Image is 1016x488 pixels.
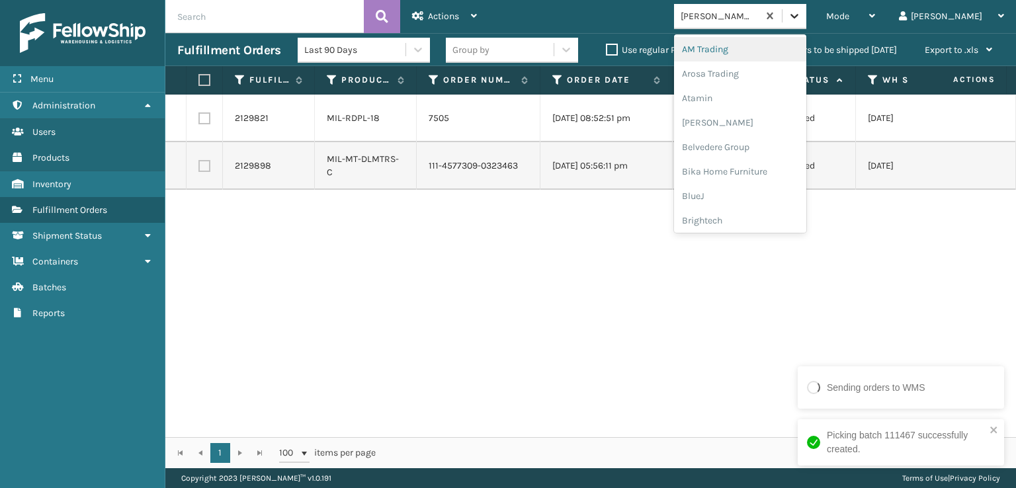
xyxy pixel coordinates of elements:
[279,443,376,463] span: items per page
[428,11,459,22] span: Actions
[327,112,380,124] a: MIL-RDPL-18
[673,95,765,142] td: UPS Ground
[674,86,806,110] div: Atamin
[990,425,999,437] button: close
[304,43,407,57] div: Last 90 Days
[856,142,988,190] td: [DATE]
[606,44,741,56] label: Use regular Palletizing mode
[540,95,673,142] td: [DATE] 08:52:51 pm
[32,179,71,190] span: Inventory
[882,74,962,86] label: WH Ship By Date
[32,204,107,216] span: Fulfillment Orders
[32,100,95,111] span: Administration
[327,153,399,178] a: MIL-MT-DLMTRS-C
[417,95,540,142] td: 7505
[674,159,806,184] div: Bika Home Furniture
[540,142,673,190] td: [DATE] 05:56:11 pm
[826,11,849,22] span: Mode
[827,428,986,456] div: Picking batch 111467 successfully created.
[674,61,806,86] div: Arosa Trading
[856,95,988,142] td: [DATE]
[394,446,1001,460] div: 1 - 2 of 2 items
[452,43,489,57] div: Group by
[235,159,271,173] a: 2129898
[674,135,806,159] div: Belvedere Group
[30,73,54,85] span: Menu
[911,69,1003,91] span: Actions
[443,74,515,86] label: Order Number
[674,110,806,135] div: [PERSON_NAME]
[674,208,806,233] div: Brightech
[32,307,65,319] span: Reports
[765,142,856,190] td: Assigned
[417,142,540,190] td: 111-4577309-0323463
[32,126,56,138] span: Users
[674,37,806,61] div: AM Trading
[925,44,978,56] span: Export to .xls
[210,443,230,463] a: 1
[32,256,78,267] span: Containers
[32,230,102,241] span: Shipment Status
[681,9,759,23] div: [PERSON_NAME] Brands
[20,13,146,53] img: logo
[827,381,925,395] div: Sending orders to WMS
[341,74,391,86] label: Product SKU
[32,152,69,163] span: Products
[181,468,331,488] p: Copyright 2023 [PERSON_NAME]™ v 1.0.191
[249,74,289,86] label: Fulfillment Order Id
[177,42,280,58] h3: Fulfillment Orders
[567,74,647,86] label: Order Date
[674,184,806,208] div: BlueJ
[792,74,830,86] label: Status
[235,112,269,125] a: 2129821
[32,282,66,293] span: Batches
[279,446,299,460] span: 100
[673,142,765,190] td: UPS Ground
[769,44,897,56] label: Orders to be shipped [DATE]
[765,95,856,142] td: Assigned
